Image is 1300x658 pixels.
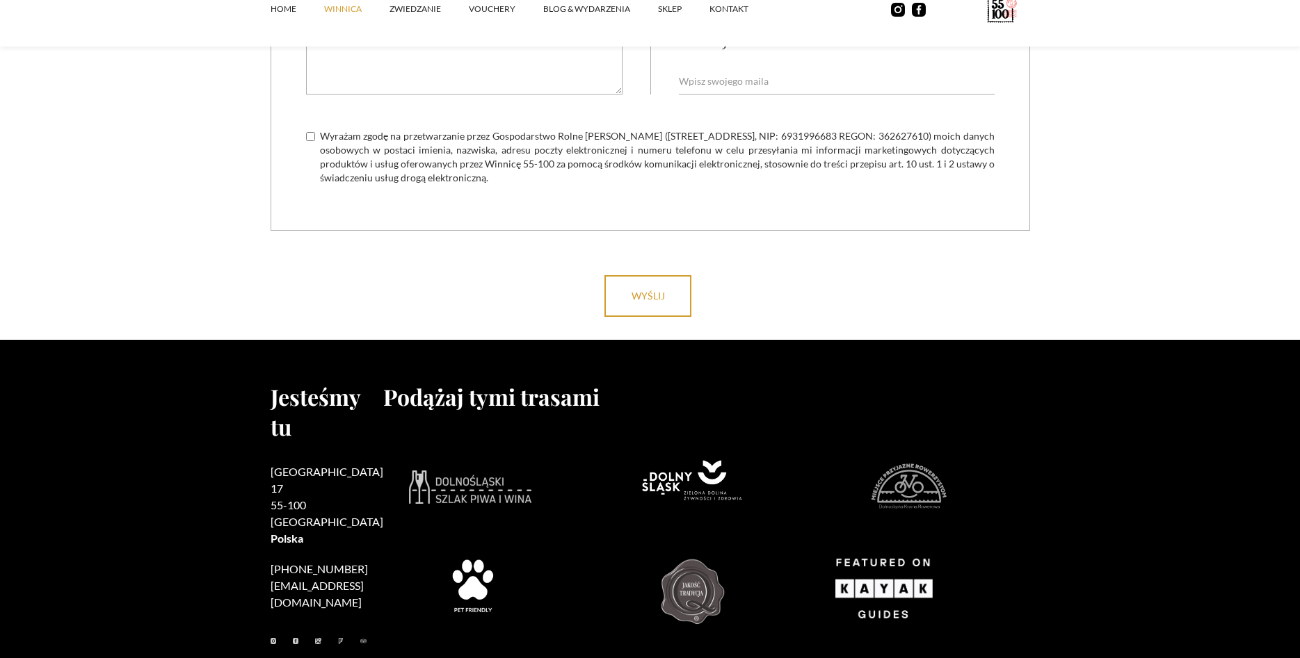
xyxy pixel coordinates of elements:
[679,68,995,94] input: Wpisz swojego maila
[320,129,995,185] span: Wyrażam zgodę na przetwarzanie przez Gospodarstwo Rolne [PERSON_NAME] ([STREET_ADDRESS], NIP: 693...
[271,463,383,547] h2: [GEOGRAPHIC_DATA] 17 55-100 [GEOGRAPHIC_DATA]
[271,532,303,545] strong: Polska
[383,381,1030,411] h2: Podążaj tymi trasami
[604,275,691,317] input: wyślij
[306,132,315,141] input: Wyrażam zgodę na przetwarzanie przez Gospodarstwo Rolne [PERSON_NAME] ([STREET_ADDRESS], NIP: 693...
[271,562,368,575] a: [PHONE_NUMBER]
[271,579,364,609] a: [EMAIL_ADDRESS][DOMAIN_NAME]
[271,381,383,441] h2: Jesteśmy tu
